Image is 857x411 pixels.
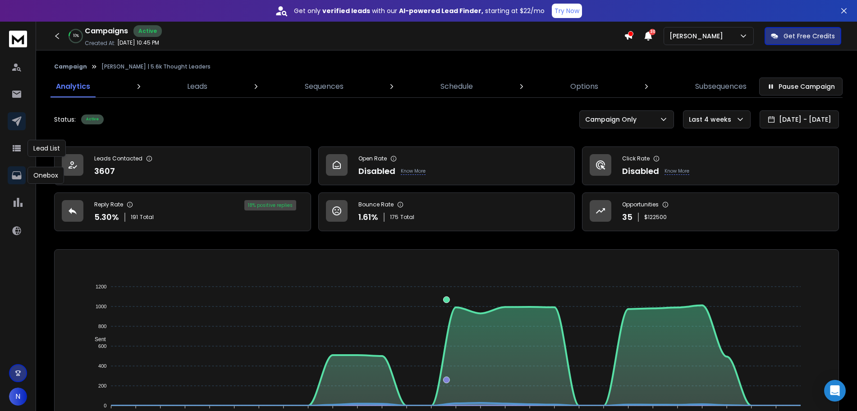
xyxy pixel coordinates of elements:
[669,32,727,41] p: [PERSON_NAME]
[9,31,27,47] img: logo
[9,388,27,406] button: N
[54,146,311,185] a: Leads Contacted3607
[400,214,414,221] span: Total
[622,201,659,208] p: Opportunities
[133,25,162,37] div: Active
[322,6,370,15] strong: verified leads
[689,115,735,124] p: Last 4 weeks
[759,78,843,96] button: Pause Campaign
[565,76,604,97] a: Options
[824,380,846,402] div: Open Intercom Messenger
[399,6,483,15] strong: AI-powered Lead Finder,
[358,211,378,224] p: 1.61 %
[54,192,311,231] a: Reply Rate5.30%191Total18% positive replies
[73,33,79,39] p: 10 %
[85,26,128,37] h1: Campaigns
[54,63,87,70] button: Campaign
[27,167,64,184] div: Onebox
[358,165,395,178] p: Disabled
[140,214,154,221] span: Total
[94,211,119,224] p: 5.30 %
[649,29,655,35] span: 30
[104,403,106,408] tspan: 0
[552,4,582,18] button: Try Now
[318,192,575,231] a: Bounce Rate1.61%175Total
[117,39,159,46] p: [DATE] 10:45 PM
[96,304,106,309] tspan: 1000
[98,363,106,369] tspan: 400
[94,165,115,178] p: 3607
[85,40,115,47] p: Created At:
[695,81,747,92] p: Subsequences
[94,201,123,208] p: Reply Rate
[98,324,106,329] tspan: 800
[358,201,394,208] p: Bounce Rate
[582,192,839,231] a: Opportunities35$122500
[318,146,575,185] a: Open RateDisabledKnow More
[760,110,839,128] button: [DATE] - [DATE]
[622,211,632,224] p: 35
[98,343,106,349] tspan: 600
[440,81,473,92] p: Schedule
[585,115,640,124] p: Campaign Only
[294,6,545,15] p: Get only with our starting at $22/mo
[88,336,106,342] span: Sent
[582,146,839,185] a: Click RateDisabledKnow More
[305,81,344,92] p: Sequences
[435,76,478,97] a: Schedule
[54,115,76,124] p: Status:
[644,214,667,221] p: $ 122500
[622,155,650,162] p: Click Rate
[358,155,387,162] p: Open Rate
[765,27,841,45] button: Get Free Credits
[401,168,426,175] p: Know More
[101,63,211,70] p: [PERSON_NAME] | 5.6k Thought Leaders
[98,383,106,388] tspan: 200
[555,6,579,15] p: Try Now
[56,81,90,92] p: Analytics
[690,76,752,97] a: Subsequences
[81,114,104,124] div: Active
[50,76,96,97] a: Analytics
[244,200,296,210] div: 18 % positive replies
[570,81,598,92] p: Options
[96,284,106,289] tspan: 1200
[784,32,835,41] p: Get Free Credits
[182,76,213,97] a: Leads
[390,214,399,221] span: 175
[187,81,207,92] p: Leads
[299,76,349,97] a: Sequences
[131,214,138,221] span: 191
[622,165,659,178] p: Disabled
[94,155,142,162] p: Leads Contacted
[665,168,689,175] p: Know More
[27,140,66,157] div: Lead List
